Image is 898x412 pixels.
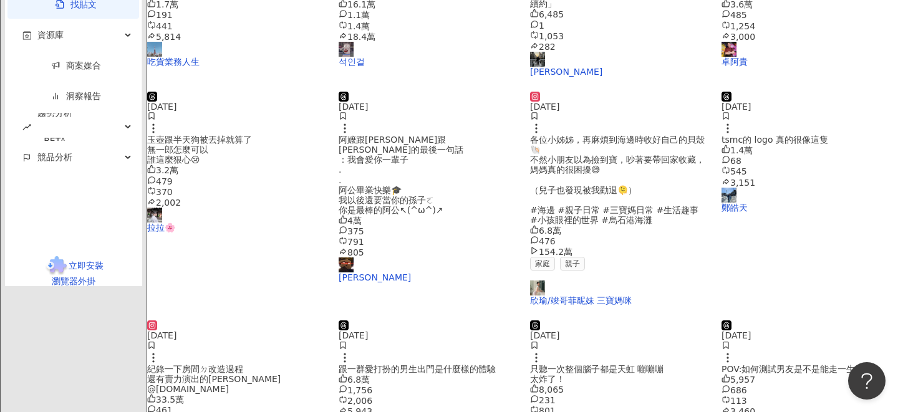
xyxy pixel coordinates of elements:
a: KOL Avatar拉拉🌸 [147,208,324,232]
div: 1.4萬 [339,21,515,31]
div: BETA [37,127,72,155]
a: KOL Avatar卓阿貴 [722,42,898,67]
div: 231 [530,395,707,405]
span: rise [22,123,31,132]
div: 4萬 [339,215,515,226]
img: KOL Avatar [722,42,736,57]
div: 191 [147,9,324,20]
div: 370 [147,186,324,197]
div: 6.8萬 [530,225,707,236]
img: KOL Avatar [530,52,545,67]
div: 只聽一次整個腦子都是天虹 嘣嘣嘣 太炸了！ [530,364,707,384]
div: 3,151 [722,177,898,188]
div: 8,065 [530,384,707,395]
a: KOL Avatar[PERSON_NAME] [530,52,707,77]
div: 1 [530,20,707,31]
div: [DATE] [339,102,515,112]
div: 113 [722,395,898,406]
a: KOL Avatar鄭皓天 [722,188,898,213]
img: KOL Avatar [722,188,736,203]
div: 跟一群愛打扮的男生出門是什麼樣的體驗 [339,364,515,374]
div: tsmc的 logo 真的很像這隻 [722,135,898,145]
div: 375 [339,226,515,236]
div: 18.4萬 [339,31,515,42]
div: 805 [339,247,515,257]
a: KOL Avatar吃貨業務人生 [147,42,324,67]
div: 1,756 [339,385,515,395]
a: KOL Avatar欣瑜/竣哥菲馜妹 三寶媽咪 [530,280,707,305]
div: 33.5萬 [147,394,324,405]
a: chrome extension立即安裝 瀏覽器外掛 [5,256,142,286]
div: 2,002 [147,197,324,208]
img: chrome extension [44,256,69,276]
div: 476 [530,236,707,246]
div: 791 [339,236,515,247]
div: POV:如何測試男友是不是能走一生的人 [722,364,898,374]
div: [DATE] [722,102,898,112]
div: 6.8萬 [339,374,515,385]
div: 485 [722,9,898,20]
span: 立即安裝 瀏覽器外掛 [52,261,104,286]
div: 441 [147,21,324,31]
div: 154.2萬 [530,246,707,257]
div: 玉壺跟半天狗被丟掉就算了 無一郎怎麼可以 誰這麼狠心😢 [147,135,324,165]
span: 家庭 [530,257,555,271]
img: KOL Avatar [530,280,545,295]
div: 3.2萬 [147,165,324,175]
a: KOL Avatar[PERSON_NAME] [339,257,515,282]
div: 545 [722,166,898,176]
span: 競品分析 [37,143,72,171]
div: 686 [722,385,898,395]
img: KOL Avatar [339,257,354,272]
div: [DATE] [530,102,707,112]
div: [DATE] [147,330,324,340]
span: 趨勢分析 [37,99,72,155]
iframe: Help Scout Beacon - Open [848,362,886,400]
div: [DATE] [147,102,324,112]
div: [DATE] [339,330,515,340]
img: KOL Avatar [147,42,162,57]
div: 6,485 [530,9,707,19]
span: 親子 [560,257,585,271]
div: 1,053 [530,31,707,41]
a: 洞察報告 [51,91,101,101]
div: [DATE] [722,330,898,340]
img: KOL Avatar [147,208,162,223]
div: 479 [147,176,324,186]
div: 紀錄一下房間ㄉ改造過程 還有賣力演出的[PERSON_NAME] @[DOMAIN_NAME] [147,364,324,394]
a: KOL Avatar석인걸 [339,42,515,67]
img: KOL Avatar [339,42,354,57]
div: 282 [530,41,707,52]
div: 5,957 [722,374,898,385]
div: 各位小姊姊，再麻煩到海邊時收好自己的貝殼🐚 不然小朋友以為撿到寶，吵著要帶回家收藏，媽媽真的很困擾😅 （兒子也發現被我勸退🫠） #海邊 #親子日常 #三寶媽日常 #生活趣事 #小孩眼裡的世界 #... [530,135,707,225]
div: [DATE] [530,330,707,340]
div: 1.1萬 [339,9,515,20]
span: 資源庫 [37,21,64,49]
div: 1,254 [722,21,898,31]
div: 阿嬤跟[PERSON_NAME]跟[PERSON_NAME]的最後一句話 ：我會愛你一輩子 . . 阿公畢業快樂🎓 我以後還要當你的孫子ㄛ 你是最棒的阿公↖(^ω^)↗ [339,135,515,215]
div: 2,006 [339,395,515,406]
div: 5,814 [147,31,324,42]
a: 商案媒合 [51,60,101,70]
div: 3,000 [722,31,898,42]
div: 1.4萬 [722,145,898,155]
div: 68 [722,155,898,166]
